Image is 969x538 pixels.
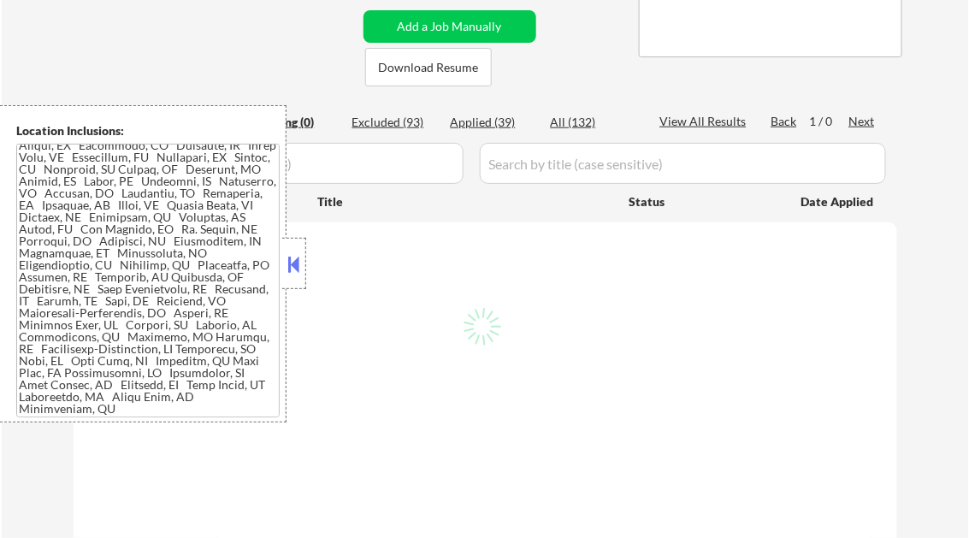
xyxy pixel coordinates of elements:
[551,114,636,131] div: All (132)
[318,193,613,210] div: Title
[363,10,536,43] button: Add a Job Manually
[771,113,799,130] div: Back
[16,122,280,139] div: Location Inclusions:
[629,186,777,216] div: Status
[801,193,877,210] div: Date Applied
[352,114,438,131] div: Excluded (93)
[451,114,536,131] div: Applied (39)
[849,113,877,130] div: Next
[365,48,492,86] button: Download Resume
[480,143,886,184] input: Search by title (case sensitive)
[660,113,752,130] div: View All Results
[810,113,849,130] div: 1 / 0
